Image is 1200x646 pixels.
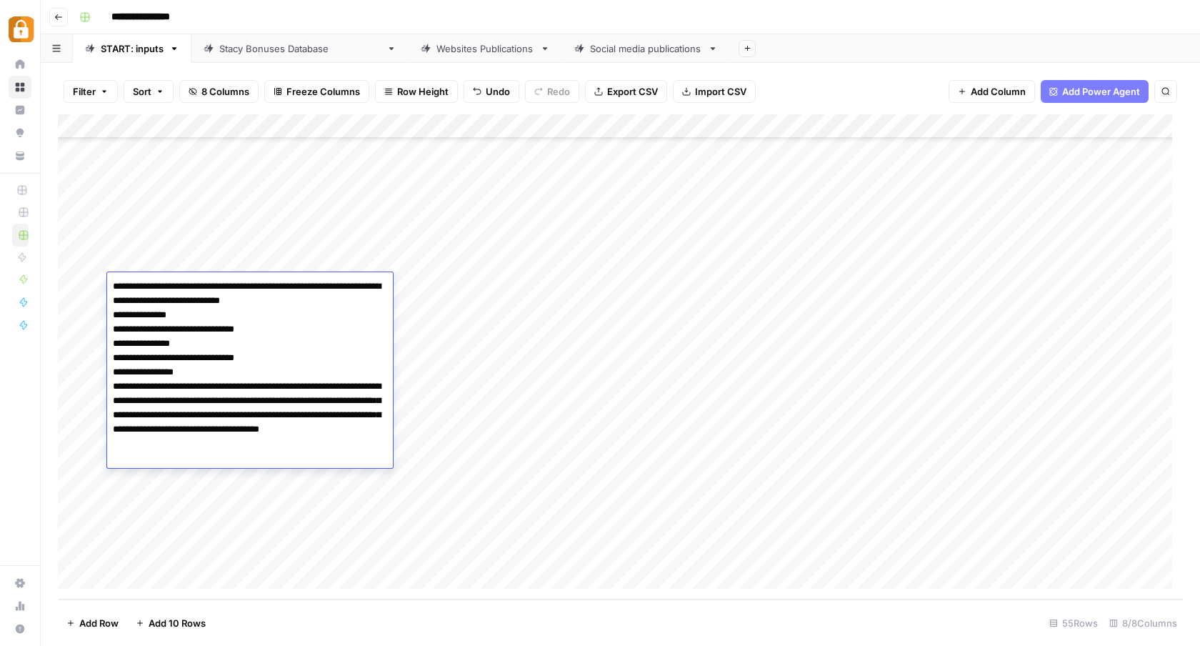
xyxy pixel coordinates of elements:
span: Undo [486,84,510,99]
a: START: inputs [73,34,191,63]
a: Opportunities [9,121,31,144]
span: Add Column [971,84,1026,99]
span: Sort [133,84,151,99]
button: Sort [124,80,174,103]
a: [PERSON_NAME] Bonuses Database [191,34,409,63]
img: Adzz Logo [9,16,34,42]
a: Insights [9,99,31,121]
span: Export CSV [607,84,658,99]
span: Redo [547,84,570,99]
span: Add Row [79,616,119,630]
a: Social media publications [562,34,730,63]
div: 55 Rows [1044,612,1104,635]
div: [PERSON_NAME] Bonuses Database [219,41,381,56]
button: Add 10 Rows [127,612,214,635]
button: Import CSV [673,80,756,103]
span: Filter [73,84,96,99]
button: Row Height [375,80,458,103]
span: Freeze Columns [286,84,360,99]
button: Add Column [949,80,1035,103]
button: Export CSV [585,80,667,103]
button: 8 Columns [179,80,259,103]
div: 8/8 Columns [1104,612,1183,635]
button: Add Row [58,612,127,635]
div: Social media publications [590,41,702,56]
button: Filter [64,80,118,103]
a: Websites Publications [409,34,562,63]
span: Row Height [397,84,449,99]
div: START: inputs [101,41,164,56]
div: Websites Publications [436,41,534,56]
a: Usage [9,595,31,617]
span: 8 Columns [201,84,249,99]
a: Browse [9,76,31,99]
button: Workspace: Adzz [9,11,31,47]
a: Settings [9,572,31,595]
button: Redo [525,80,579,103]
span: Add 10 Rows [149,616,206,630]
button: Add Power Agent [1041,80,1149,103]
button: Undo [464,80,519,103]
button: Help + Support [9,617,31,640]
a: Home [9,53,31,76]
a: Your Data [9,144,31,167]
span: Add Power Agent [1062,84,1140,99]
button: Freeze Columns [264,80,369,103]
span: Import CSV [695,84,746,99]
